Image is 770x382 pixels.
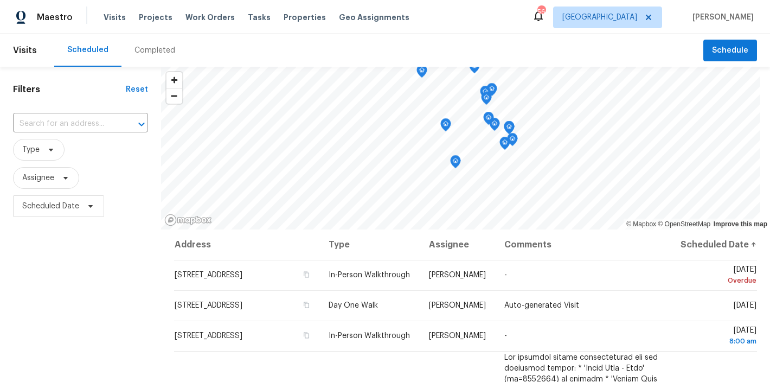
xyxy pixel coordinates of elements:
[139,12,172,23] span: Projects
[420,230,496,260] th: Assignee
[134,117,149,132] button: Open
[658,220,710,228] a: OpenStreetMap
[504,302,579,309] span: Auto-generated Visit
[161,67,760,230] canvas: Map
[496,230,671,260] th: Comments
[37,12,73,23] span: Maestro
[166,72,182,88] button: Zoom in
[13,39,37,62] span: Visits
[703,40,757,62] button: Schedule
[104,12,126,23] span: Visits
[320,230,420,260] th: Type
[481,92,492,109] div: Map marker
[504,271,507,279] span: -
[429,271,486,279] span: [PERSON_NAME]
[22,201,79,212] span: Scheduled Date
[507,133,518,150] div: Map marker
[301,300,311,310] button: Copy Address
[688,12,754,23] span: [PERSON_NAME]
[504,332,507,340] span: -
[679,275,756,286] div: Overdue
[489,118,500,135] div: Map marker
[626,220,656,228] a: Mapbox
[429,302,486,309] span: [PERSON_NAME]
[714,220,767,228] a: Improve this map
[13,84,126,95] h1: Filters
[175,271,242,279] span: [STREET_ADDRESS]
[126,84,148,95] div: Reset
[134,45,175,56] div: Completed
[679,266,756,286] span: [DATE]
[712,44,748,58] span: Schedule
[284,12,326,23] span: Properties
[486,83,497,100] div: Map marker
[339,12,409,23] span: Geo Assignments
[679,327,756,347] span: [DATE]
[67,44,108,55] div: Scheduled
[301,330,311,340] button: Copy Address
[499,137,510,154] div: Map marker
[329,302,378,309] span: Day One Walk
[174,230,320,260] th: Address
[469,60,480,77] div: Map marker
[13,116,118,132] input: Search for an address...
[429,332,486,340] span: [PERSON_NAME]
[562,12,637,23] span: [GEOGRAPHIC_DATA]
[504,121,515,138] div: Map marker
[416,65,427,81] div: Map marker
[22,144,40,155] span: Type
[537,7,545,17] div: 56
[480,86,491,103] div: Map marker
[679,336,756,347] div: 8:00 am
[483,112,494,129] div: Map marker
[22,173,54,183] span: Assignee
[440,118,451,135] div: Map marker
[166,88,182,104] button: Zoom out
[450,155,461,172] div: Map marker
[734,302,756,309] span: [DATE]
[329,332,410,340] span: In-Person Walkthrough
[248,14,271,21] span: Tasks
[670,230,757,260] th: Scheduled Date ↑
[164,214,212,226] a: Mapbox homepage
[301,270,311,279] button: Copy Address
[329,271,410,279] span: In-Person Walkthrough
[175,302,242,309] span: [STREET_ADDRESS]
[185,12,235,23] span: Work Orders
[175,332,242,340] span: [STREET_ADDRESS]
